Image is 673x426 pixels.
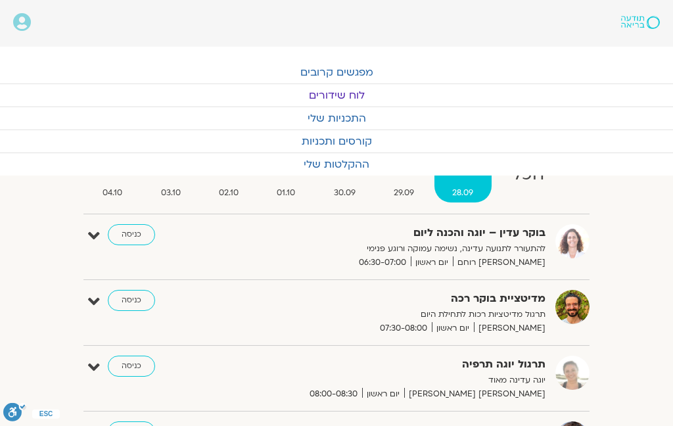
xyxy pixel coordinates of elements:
span: 30.09 [316,186,373,200]
p: להתעורר לתנועה עדינה, נשימה עמוקה ורוגע פנימי [263,242,545,256]
span: [PERSON_NAME] [PERSON_NAME] [404,387,545,401]
span: 06:30-07:00 [354,256,411,270]
a: כניסה [108,224,155,245]
span: [PERSON_NAME] [474,321,545,335]
span: [PERSON_NAME] רוחם [453,256,545,270]
a: כניסה [108,356,155,377]
a: הכל [494,150,562,202]
span: 08:00-08:30 [305,387,362,401]
a: ש04.10 [85,150,140,202]
strong: בוקר עדין – יוגה והכנה ליום [263,224,545,242]
p: יוגה עדינה מאוד [263,373,545,387]
a: א28.09 [434,150,491,202]
a: ה02.10 [201,150,256,202]
a: כניסה [108,290,155,311]
a: ו03.10 [143,150,198,202]
strong: תרגול יוגה תרפיה [263,356,545,373]
span: יום ראשון [362,387,404,401]
span: 01.10 [259,186,313,200]
a: ב29.09 [376,150,432,202]
span: 04.10 [85,186,140,200]
span: יום ראשון [432,321,474,335]
a: ד01.10 [259,150,313,202]
span: יום ראשון [411,256,453,270]
span: 29.09 [376,186,432,200]
span: 07:30-08:00 [375,321,432,335]
span: 28.09 [434,186,491,200]
strong: מדיטציית בוקר רכה [263,290,545,308]
a: ג30.09 [316,150,373,202]
p: תרגול מדיטציות רכות לתחילת היום [263,308,545,321]
span: 03.10 [143,186,198,200]
span: 02.10 [201,186,256,200]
